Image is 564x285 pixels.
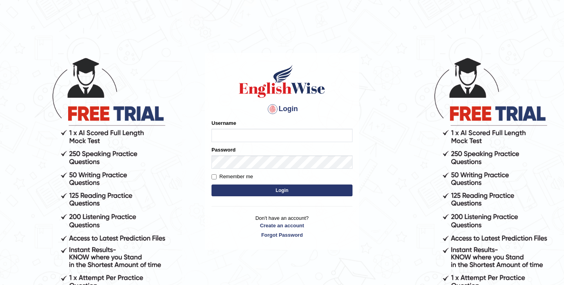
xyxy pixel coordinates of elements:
label: Username [211,119,236,127]
a: Forgot Password [211,231,352,239]
label: Remember me [211,173,253,181]
img: Logo of English Wise sign in for intelligent practice with AI [237,64,327,99]
a: Create an account [211,222,352,229]
button: Login [211,185,352,196]
label: Password [211,146,235,153]
h4: Login [211,103,352,115]
input: Remember me [211,174,217,179]
p: Don't have an account? [211,214,352,239]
